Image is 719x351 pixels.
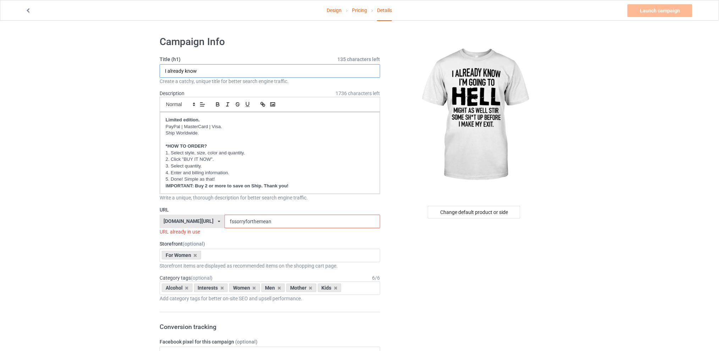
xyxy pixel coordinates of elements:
div: Mother [286,284,316,292]
a: Design [327,0,342,20]
h1: Campaign Info [160,35,380,48]
p: 3. Select quantity. [166,163,374,170]
h3: Conversion tracking [160,323,380,331]
div: Women [229,284,260,292]
p: Ship Worldwide. [166,130,374,137]
div: Men [261,284,285,292]
span: 1736 characters left [336,90,380,97]
div: Create a catchy, unique title for better search engine traffic. [160,78,380,85]
a: Pricing [352,0,367,20]
label: URL [160,206,380,213]
div: Interests [194,284,228,292]
p: PayPal | MasterCard | Visa. [166,124,374,130]
div: For Women [162,251,201,259]
span: (optional) [183,241,205,247]
p: 5. Done! Simple as that! [166,176,374,183]
strong: IMPORTANT: Buy 2 or more to save on Ship. Thank you! [166,183,288,188]
p: 4. Enter and billing information. [166,170,374,176]
span: (optional) [191,275,212,281]
div: URL already in use [160,228,380,235]
label: Title (h1) [160,56,380,63]
div: 6 / 6 [372,274,380,281]
label: Description [160,91,184,96]
span: 135 characters left [338,56,380,63]
div: Add category tags for better on-site SEO and upsell performance. [160,295,380,302]
label: Facebook pixel for this campaign [160,338,380,345]
label: Category tags [160,274,212,281]
div: Alcohol [162,284,193,292]
div: Storefront items are displayed as recommended items on the shopping cart page. [160,262,380,269]
div: Kids [318,284,342,292]
div: [DOMAIN_NAME][URL] [164,219,214,224]
div: Details [377,0,392,21]
p: 1. Select style, size, color and quantity. [166,150,374,157]
strong: Limited edition. [166,117,200,122]
strong: *HOW TO ORDER? [166,143,207,149]
div: Write a unique, thorough description for better search engine traffic. [160,194,380,201]
p: 2. Click "BUY IT NOW". [166,156,374,163]
span: (optional) [235,339,258,345]
label: Storefront [160,240,380,247]
div: Change default product or side [428,206,520,219]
